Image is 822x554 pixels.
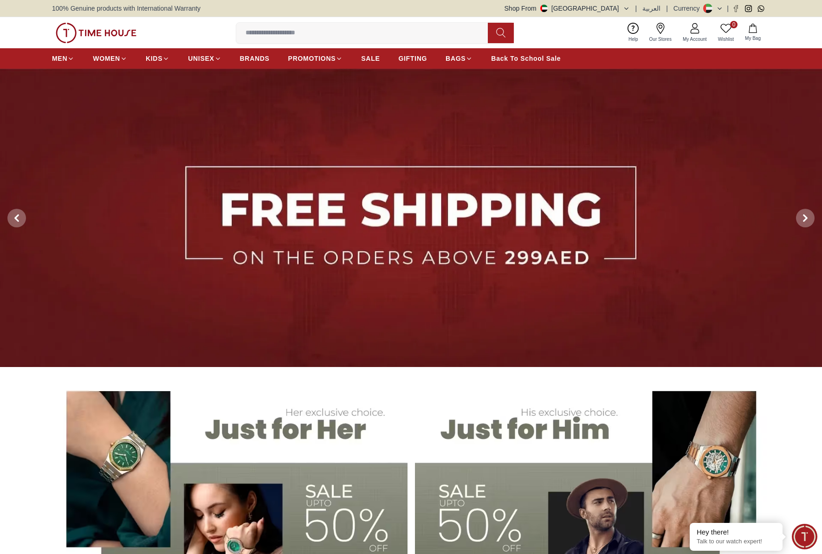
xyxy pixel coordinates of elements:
[240,54,270,63] span: BRANDS
[188,50,221,67] a: UNISEX
[52,54,67,63] span: MEN
[673,4,704,13] div: Currency
[625,36,642,43] span: Help
[623,21,644,45] a: Help
[446,50,472,67] a: BAGS
[732,5,739,12] a: Facebook
[491,54,561,63] span: Back To School Sale
[739,22,766,44] button: My Bag
[646,36,675,43] span: Our Stores
[52,4,201,13] span: 100% Genuine products with International Warranty
[52,50,74,67] a: MEN
[635,4,637,13] span: |
[679,36,711,43] span: My Account
[697,538,776,546] p: Talk to our watch expert!
[644,21,677,45] a: Our Stores
[288,50,343,67] a: PROMOTIONS
[540,5,548,12] img: United Arab Emirates
[93,50,127,67] a: WOMEN
[240,50,270,67] a: BRANDS
[188,54,214,63] span: UNISEX
[93,54,120,63] span: WOMEN
[146,54,162,63] span: KIDS
[398,54,427,63] span: GIFTING
[666,4,668,13] span: |
[727,4,729,13] span: |
[741,35,764,42] span: My Bag
[697,528,776,537] div: Hey there!
[757,5,764,12] a: Whatsapp
[288,54,336,63] span: PROMOTIONS
[730,21,738,28] span: 0
[56,23,136,43] img: ...
[505,4,630,13] button: Shop From[GEOGRAPHIC_DATA]
[398,50,427,67] a: GIFTING
[712,21,739,45] a: 0Wishlist
[745,5,752,12] a: Instagram
[361,54,380,63] span: SALE
[642,4,660,13] button: العربية
[491,50,561,67] a: Back To School Sale
[361,50,380,67] a: SALE
[146,50,169,67] a: KIDS
[792,524,817,549] div: Chat Widget
[714,36,738,43] span: Wishlist
[446,54,466,63] span: BAGS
